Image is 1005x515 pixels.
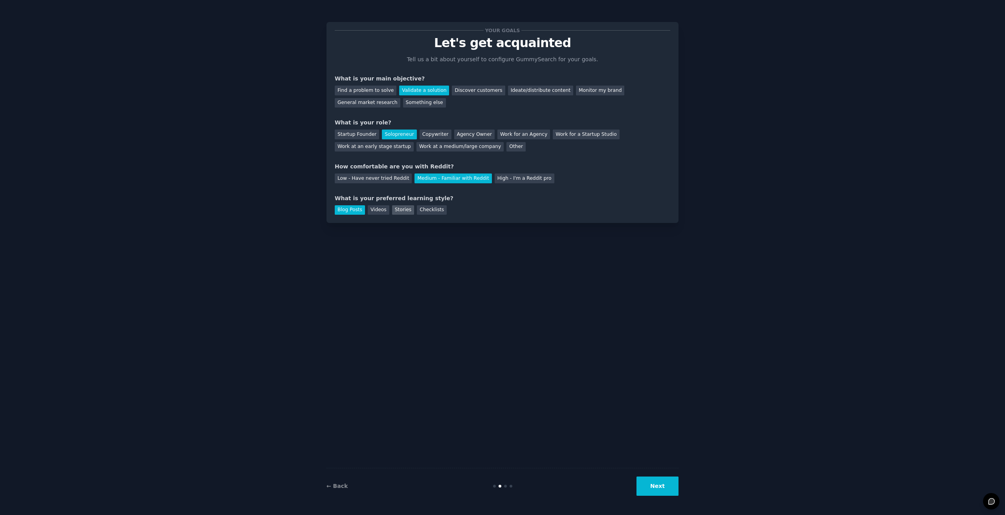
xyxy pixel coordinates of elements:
div: Checklists [417,205,447,215]
div: Work at an early stage startup [335,142,414,152]
div: Agency Owner [454,130,495,139]
div: Copywriter [420,130,451,139]
p: Let's get acquainted [335,36,670,50]
button: Next [636,477,679,496]
div: Work for an Agency [497,130,550,139]
div: Validate a solution [399,86,449,95]
div: Low - Have never tried Reddit [335,173,412,183]
a: ← Back [326,483,348,489]
div: Videos [368,205,389,215]
div: What is your main objective? [335,75,670,83]
div: What is your preferred learning style? [335,194,670,203]
div: High - I'm a Reddit pro [495,173,554,183]
div: Find a problem to solve [335,86,396,95]
div: Discover customers [452,86,505,95]
p: Tell us a bit about yourself to configure GummySearch for your goals. [403,55,602,64]
div: Work for a Startup Studio [553,130,619,139]
div: Work at a medium/large company [416,142,504,152]
div: Other [506,142,526,152]
div: Something else [403,98,446,108]
div: Monitor my brand [576,86,624,95]
div: How comfortable are you with Reddit? [335,163,670,171]
div: Stories [392,205,414,215]
div: General market research [335,98,400,108]
div: Blog Posts [335,205,365,215]
span: Your goals [484,26,521,35]
div: Startup Founder [335,130,379,139]
div: Solopreneur [382,130,416,139]
div: What is your role? [335,119,670,127]
div: Medium - Familiar with Reddit [414,173,491,183]
div: Ideate/distribute content [508,86,573,95]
